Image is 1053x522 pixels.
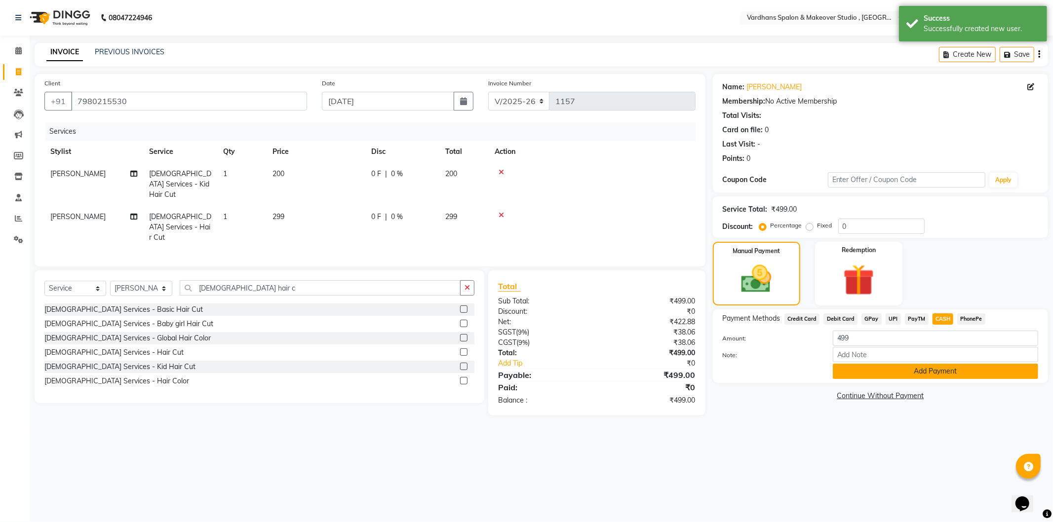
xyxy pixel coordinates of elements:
label: Date [322,79,335,88]
div: ₹499.00 [597,296,703,306]
span: CGST [498,338,516,347]
span: 299 [445,212,457,221]
div: Success [924,13,1040,24]
span: 299 [273,212,284,221]
span: 200 [445,169,457,178]
b: 08047224946 [109,4,152,32]
div: [DEMOGRAPHIC_DATA] Services - Baby girl Hair Cut [44,319,213,329]
div: [DEMOGRAPHIC_DATA] Services - Hair Cut [44,347,184,358]
div: ₹38.06 [597,337,703,348]
input: Enter Offer / Coupon Code [828,172,986,187]
span: CASH [933,313,954,325]
input: Search by Name/Mobile/Email/Code [71,92,307,111]
div: Coupon Code [723,175,828,185]
input: Search or Scan [180,280,460,296]
div: [DEMOGRAPHIC_DATA] Services - Kid Hair Cut [44,362,195,372]
button: Save [1000,47,1034,62]
a: Continue Without Payment [715,391,1046,401]
span: 9% [518,328,527,336]
span: | [385,212,387,222]
span: Payment Methods [723,313,780,324]
button: Apply [989,173,1017,187]
span: 0 % [391,169,403,179]
div: 0 [747,153,751,164]
div: ( ) [491,327,597,337]
th: Disc [365,141,439,163]
button: +91 [44,92,72,111]
div: ₹499.00 [772,204,797,215]
span: Total [498,281,521,292]
span: [PERSON_NAME] [50,169,106,178]
span: 9% [518,338,528,346]
div: ₹499.00 [597,369,703,381]
label: Client [44,79,60,88]
span: 0 F [371,212,381,222]
div: Payable: [491,369,597,381]
span: PhonePe [957,313,985,325]
div: Total: [491,348,597,358]
th: Stylist [44,141,143,163]
div: Total Visits: [723,111,762,121]
div: ( ) [491,337,597,348]
span: UPI [886,313,901,325]
th: Qty [217,141,267,163]
div: Sub Total: [491,296,597,306]
div: Paid: [491,381,597,393]
span: 0 % [391,212,403,222]
th: Service [143,141,217,163]
div: ₹0 [615,358,703,369]
span: [DEMOGRAPHIC_DATA] Services - Kid Hair Cut [149,169,211,199]
label: Invoice Number [488,79,531,88]
label: Manual Payment [733,247,780,256]
button: Add Payment [833,364,1038,379]
div: Net: [491,317,597,327]
div: Card on file: [723,125,763,135]
span: 0 F [371,169,381,179]
div: - [758,139,761,149]
div: Services [45,122,703,141]
span: [PERSON_NAME] [50,212,106,221]
span: Credit Card [784,313,820,325]
a: PREVIOUS INVOICES [95,47,164,56]
span: [DEMOGRAPHIC_DATA] Services - Hair Cut [149,212,211,242]
input: Add Note [833,347,1038,362]
label: Amount: [715,334,825,343]
div: No Active Membership [723,96,1038,107]
div: Balance : [491,395,597,406]
div: Points: [723,153,745,164]
span: 200 [273,169,284,178]
div: ₹499.00 [597,395,703,406]
th: Price [267,141,365,163]
label: Fixed [818,221,832,230]
input: Amount [833,331,1038,346]
label: Note: [715,351,825,360]
div: Service Total: [723,204,768,215]
span: SGST [498,328,516,336]
iframe: chat widget [1012,483,1043,512]
a: INVOICE [46,43,83,61]
div: Name: [723,82,745,92]
div: Last Visit: [723,139,756,149]
div: [DEMOGRAPHIC_DATA] Services - Hair Color [44,376,189,386]
label: Redemption [842,246,876,255]
div: Membership: [723,96,766,107]
span: 1 [223,169,227,178]
span: | [385,169,387,179]
div: [DEMOGRAPHIC_DATA] Services - Basic Hair Cut [44,304,203,315]
div: ₹38.06 [597,327,703,337]
th: Action [489,141,696,163]
span: 1 [223,212,227,221]
div: ₹499.00 [597,348,703,358]
div: [DEMOGRAPHIC_DATA] Services - Global Hair Color [44,333,211,343]
span: GPay [861,313,882,325]
label: Percentage [771,221,802,230]
span: Debit Card [823,313,858,325]
div: ₹0 [597,381,703,393]
img: _cash.svg [732,261,781,297]
img: logo [25,4,93,32]
div: Successfully created new user. [924,24,1040,34]
span: PayTM [905,313,929,325]
a: [PERSON_NAME] [747,82,802,92]
button: Create New [939,47,996,62]
a: Add Tip [491,358,615,369]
